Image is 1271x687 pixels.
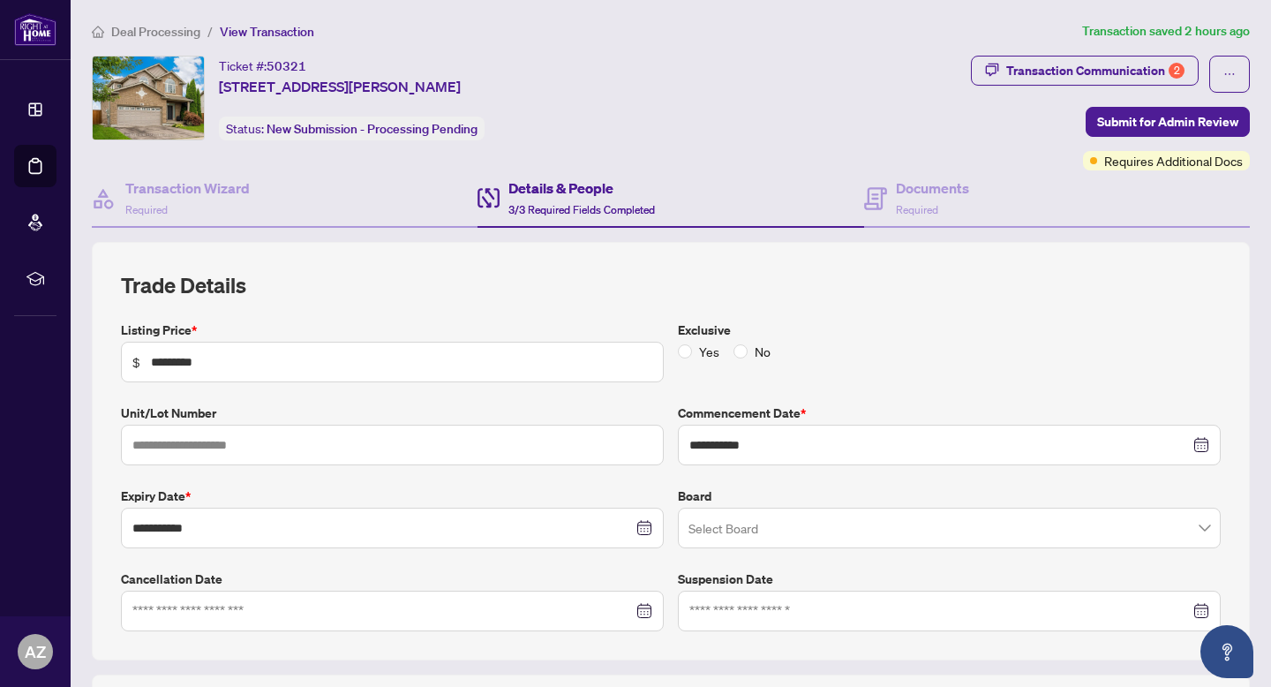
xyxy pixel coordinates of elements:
span: $ [132,352,140,372]
label: Unit/Lot Number [121,404,664,423]
label: Listing Price [121,321,664,340]
span: ellipsis [1223,68,1236,80]
label: Commencement Date [678,404,1221,423]
span: No [748,342,778,361]
span: Deal Processing [111,24,200,40]
span: 50321 [267,58,306,74]
div: Ticket #: [219,56,306,76]
span: New Submission - Processing Pending [267,121,478,137]
h4: Transaction Wizard [125,177,250,199]
img: IMG-X12365273_1.jpg [93,57,204,140]
button: Open asap [1200,625,1253,678]
span: 3/3 Required Fields Completed [508,203,655,216]
img: logo [14,13,56,46]
span: Required [896,203,938,216]
div: Status: [219,117,485,140]
h4: Documents [896,177,969,199]
span: home [92,26,104,38]
span: Yes [692,342,726,361]
h4: Details & People [508,177,655,199]
span: Requires Additional Docs [1104,151,1243,170]
label: Exclusive [678,321,1221,340]
label: Cancellation Date [121,570,664,589]
span: Submit for Admin Review [1097,108,1238,136]
span: View Transaction [220,24,314,40]
label: Expiry Date [121,487,664,506]
li: / [207,21,213,42]
article: Transaction saved 2 hours ago [1082,21,1250,42]
span: AZ [25,639,46,664]
label: Board [678,487,1221,506]
span: [STREET_ADDRESS][PERSON_NAME] [219,76,461,97]
span: Required [125,203,168,216]
h2: Trade Details [121,271,1221,299]
button: Transaction Communication2 [971,56,1199,86]
label: Suspension Date [678,570,1221,589]
div: 2 [1169,63,1185,79]
div: Transaction Communication [1006,57,1185,85]
button: Submit for Admin Review [1086,107,1250,137]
